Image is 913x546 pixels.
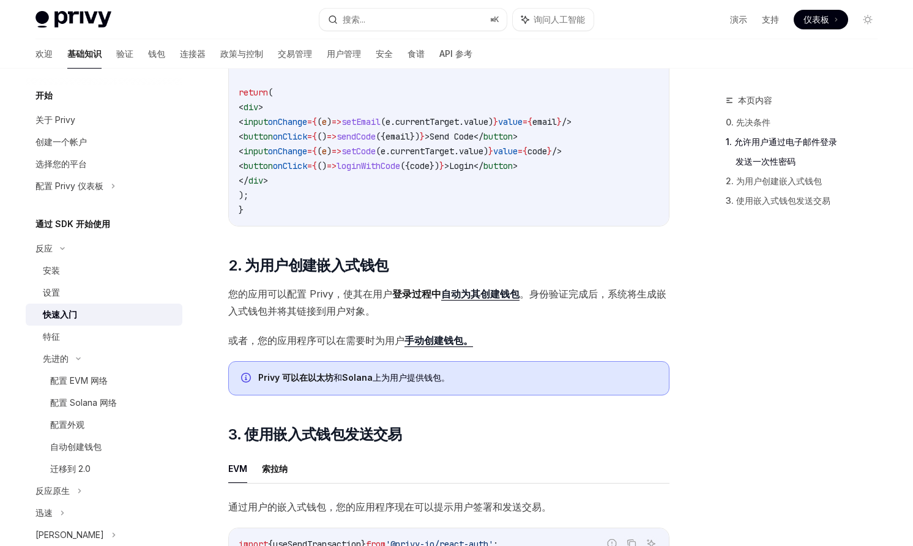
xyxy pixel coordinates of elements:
span: { [312,116,317,127]
button: EVM [228,454,247,483]
span: Send Code [430,131,474,142]
span: sendCode [337,131,376,142]
span: input [244,116,268,127]
span: }) [430,160,439,171]
font: 您的应用可以配置 Privy，使其 [228,288,363,300]
span: setEmail [341,116,381,127]
span: } [547,146,552,157]
span: code [527,146,547,157]
a: 快速入门 [26,304,182,326]
span: ) [483,146,488,157]
font: 开始 [35,90,53,100]
a: 食谱 [408,39,425,69]
span: > [513,131,518,142]
font: ⌘ [490,15,494,24]
button: 询问人工智能 [513,9,594,31]
font: 登录过程中 [392,288,441,300]
font: 配置 Privy 仪表板 [35,181,103,191]
span: = [307,131,312,142]
font: API 参考 [439,48,472,59]
font: 询问人工智能 [534,14,585,24]
font: 配置外观 [50,419,84,430]
span: e [381,146,386,157]
span: { [312,160,317,171]
span: < [239,116,244,127]
a: 配置 Solana 网络 [26,392,182,414]
font: 快速入门 [43,309,77,320]
font: K [494,15,499,24]
a: 特征 [26,326,182,348]
button: 切换暗模式 [858,10,878,29]
span: > [258,102,263,113]
a: 3. 使用嵌入式钱包发送交易 [726,191,887,211]
font: 基础知识 [67,48,102,59]
span: => [327,131,337,142]
font: 政策与控制 [220,48,263,59]
font: 1. 允许用户通过电子邮件登录 [726,136,837,147]
span: currentTarget [390,146,454,157]
font: 安装 [43,265,60,275]
span: div [244,102,258,113]
span: ) [488,116,493,127]
a: 安装 [26,260,182,282]
font: 手动 [404,334,424,346]
font: 自动创建钱包 [50,441,102,452]
font: 搜索... [343,14,365,24]
font: 3. 使用嵌入式钱包发送交易 [228,425,402,443]
font: 连接器 [180,48,206,59]
a: 连接器 [180,39,206,69]
span: email [386,131,410,142]
span: }) [410,131,420,142]
span: ) [327,146,332,157]
font: 支持 [762,14,779,24]
span: } [439,160,444,171]
a: 用户管理 [327,39,361,69]
font: 索拉纳 [262,463,288,474]
span: ( [317,116,322,127]
span: ( [376,146,381,157]
span: => [327,160,337,171]
font: Solana [342,372,373,383]
span: ( [381,116,386,127]
span: button [244,160,273,171]
span: e [386,116,390,127]
a: 仪表板 [794,10,848,29]
span: </ [239,175,248,186]
font: 通过 SDK 开始使用 [35,219,110,229]
a: 2. 为用户创建嵌入式钱包 [726,171,887,191]
span: } [488,146,493,157]
span: . [386,146,390,157]
span: = [307,116,312,127]
a: 配置外观 [26,414,182,436]
font: 欢迎 [35,48,53,59]
font: 特征 [43,331,60,342]
span: . [454,146,459,157]
font: 3. 使用嵌入式钱包发送交易 [726,195,830,206]
a: 1. 允许用户通过电子邮件登录 [726,132,887,152]
font: 创建一个帐户 [35,136,87,147]
span: ({ [400,160,410,171]
font: 设置 [43,287,60,297]
a: 欢迎 [35,39,53,69]
span: setCode [341,146,376,157]
font: 钱包 [148,48,165,59]
a: 设置 [26,282,182,304]
span: /> [562,116,572,127]
a: 配置 EVM 网络 [26,370,182,392]
span: { [312,131,317,142]
font: 为其创建钱包 [461,288,520,300]
span: { [523,146,527,157]
span: /> [552,146,562,157]
span: > [513,160,518,171]
span: loginWithCode [337,160,400,171]
font: 仪表板 [803,14,829,24]
span: ); [239,190,248,201]
span: value [464,116,488,127]
span: = [307,160,312,171]
font: 反应原生 [35,485,70,496]
a: 自动创建钱包 [26,436,182,458]
font: 演示 [730,14,747,24]
span: onChange [268,146,307,157]
img: 灯光标志 [35,11,111,28]
span: ) [327,116,332,127]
